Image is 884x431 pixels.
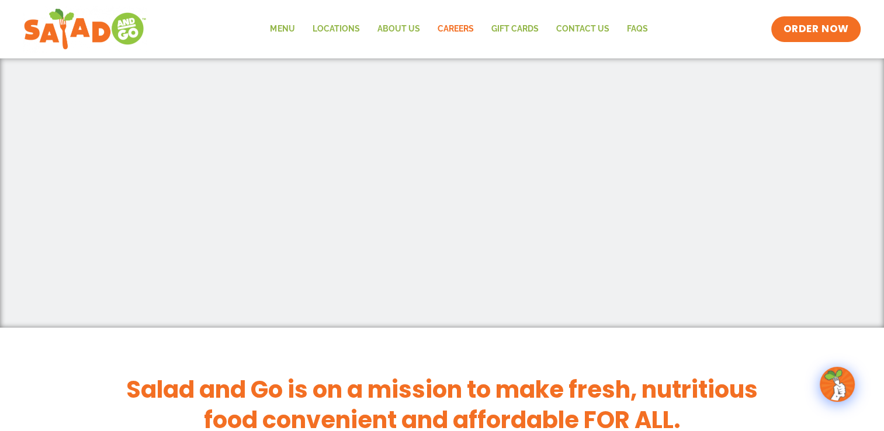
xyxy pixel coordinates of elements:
a: Menu [261,16,303,43]
a: FAQs [618,16,656,43]
span: ORDER NOW [783,22,848,36]
nav: Menu [261,16,656,43]
a: Careers [428,16,482,43]
a: About Us [368,16,428,43]
a: Contact Us [547,16,618,43]
a: Locations [303,16,368,43]
a: GIFT CARDS [482,16,547,43]
a: ORDER NOW [771,16,860,42]
img: wpChatIcon [821,368,854,401]
img: new-SAG-logo-768×292 [23,6,147,53]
